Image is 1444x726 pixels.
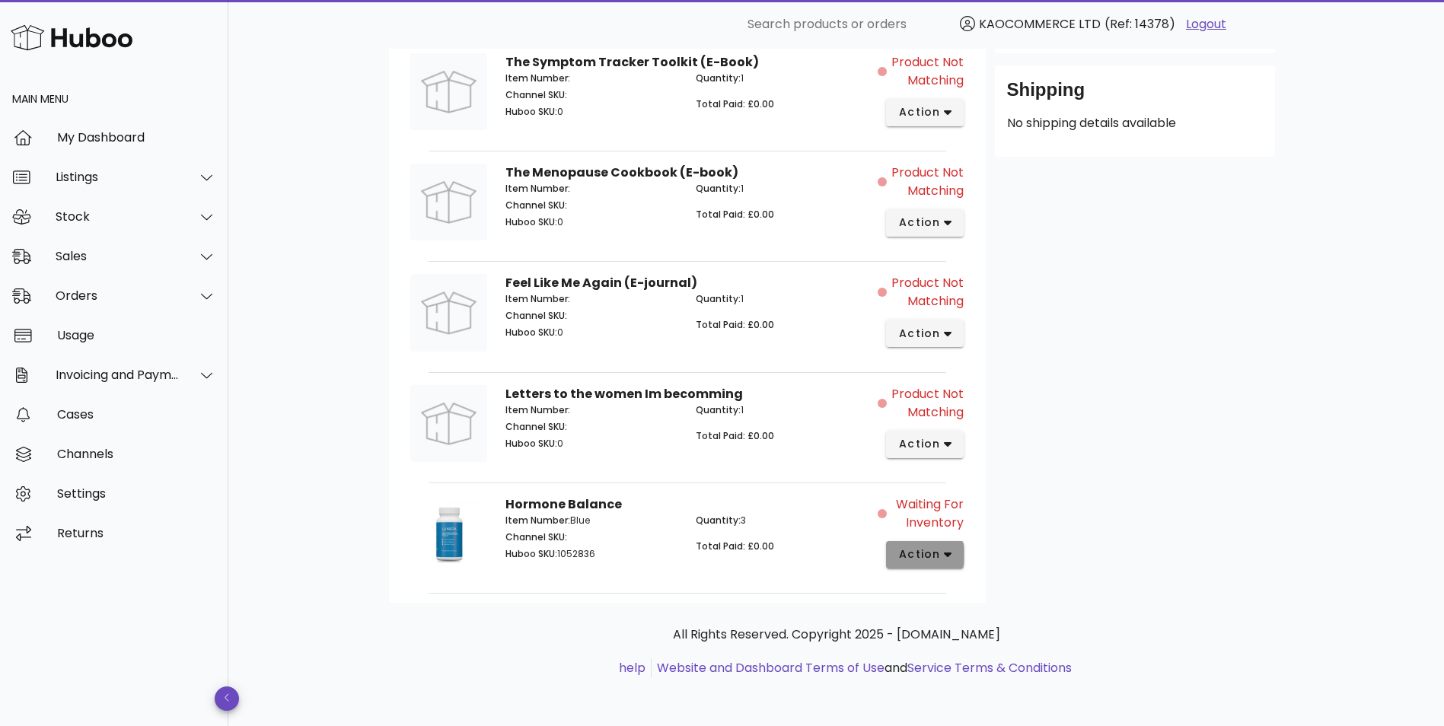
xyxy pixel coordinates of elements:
[57,526,216,540] div: Returns
[505,164,738,181] strong: The Menopause Cookbook (E-book)
[505,215,678,229] p: 0
[505,326,557,339] span: Huboo SKU:
[898,326,941,342] span: action
[696,514,869,527] p: 3
[11,21,132,54] img: Huboo Logo
[505,53,759,71] strong: The Symptom Tracker Toolkit (E-Book)
[505,514,570,527] span: Item Number:
[696,514,741,527] span: Quantity:
[898,215,941,231] span: action
[505,385,743,403] strong: Letters to the women Im becomming
[696,403,869,417] p: 1
[696,182,869,196] p: 1
[1186,15,1226,33] a: Logout
[505,292,570,305] span: Item Number:
[505,88,567,101] span: Channel SKU:
[886,99,964,126] button: action
[410,385,487,462] img: Product Image
[505,403,570,416] span: Item Number:
[886,209,964,237] button: action
[898,546,941,562] span: action
[890,385,964,422] span: Product Not Matching
[886,431,964,458] button: action
[696,540,774,552] span: Total Paid: £0.00
[505,199,567,212] span: Channel SKU:
[505,437,678,451] p: 0
[505,530,567,543] span: Channel SKU:
[410,53,487,130] img: Product Image
[505,72,570,84] span: Item Number:
[505,182,570,195] span: Item Number:
[886,541,964,568] button: action
[1105,15,1175,33] span: (Ref: 14378)
[652,659,1072,677] li: and
[410,495,487,572] img: Product Image
[619,659,645,677] a: help
[410,164,487,240] img: Product Image
[505,105,678,119] p: 0
[57,486,216,501] div: Settings
[57,328,216,342] div: Usage
[979,15,1101,33] span: KAOCOMMERCE LTD
[505,215,557,228] span: Huboo SKU:
[57,130,216,145] div: My Dashboard
[890,274,964,310] span: Product Not Matching
[907,659,1072,677] a: Service Terms & Conditions
[401,626,1272,644] p: All Rights Reserved. Copyright 2025 - [DOMAIN_NAME]
[890,495,964,532] span: Waiting for Inventory
[505,514,678,527] p: Blue
[898,436,941,452] span: action
[696,182,741,195] span: Quantity:
[1007,114,1263,132] p: No shipping details available
[505,547,678,561] p: 1052836
[696,292,869,306] p: 1
[696,403,741,416] span: Quantity:
[696,429,774,442] span: Total Paid: £0.00
[56,209,180,224] div: Stock
[898,104,941,120] span: action
[696,97,774,110] span: Total Paid: £0.00
[410,274,487,351] img: Product Image
[696,72,741,84] span: Quantity:
[886,320,964,347] button: action
[57,407,216,422] div: Cases
[657,659,885,677] a: Website and Dashboard Terms of Use
[56,368,180,382] div: Invoicing and Payments
[696,72,869,85] p: 1
[56,249,180,263] div: Sales
[505,274,697,291] strong: Feel Like Me Again (E-journal)
[505,420,567,433] span: Channel SKU:
[56,288,180,303] div: Orders
[505,326,678,339] p: 0
[890,164,964,200] span: Product Not Matching
[696,292,741,305] span: Quantity:
[56,170,180,184] div: Listings
[505,547,557,560] span: Huboo SKU:
[505,495,622,513] strong: Hormone Balance
[505,309,567,322] span: Channel SKU:
[890,53,964,90] span: Product Not Matching
[57,447,216,461] div: Channels
[505,105,557,118] span: Huboo SKU:
[696,208,774,221] span: Total Paid: £0.00
[1007,78,1263,114] div: Shipping
[505,437,557,450] span: Huboo SKU:
[696,318,774,331] span: Total Paid: £0.00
